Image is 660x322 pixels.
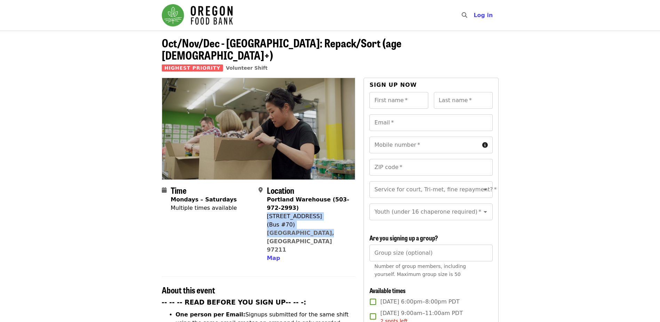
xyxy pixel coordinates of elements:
[468,8,498,22] button: Log in
[369,137,479,153] input: Mobile number
[480,207,490,217] button: Open
[474,12,493,18] span: Log in
[259,187,263,193] i: map-marker-alt icon
[162,4,233,26] img: Oregon Food Bank - Home
[462,12,467,18] i: search icon
[434,92,493,109] input: Last name
[267,255,280,261] span: Map
[380,298,459,306] span: [DATE] 6:00pm–8:00pm PDT
[267,212,350,221] div: [STREET_ADDRESS]
[369,233,438,242] span: Are you signing up a group?
[369,114,492,131] input: Email
[162,284,215,296] span: About this event
[482,142,488,148] i: circle-info icon
[267,254,280,262] button: Map
[369,286,406,295] span: Available times
[267,184,294,196] span: Location
[369,92,428,109] input: First name
[226,65,268,71] a: Volunteer Shift
[162,34,401,63] span: Oct/Nov/Dec - [GEOGRAPHIC_DATA]: Repack/Sort (age [DEMOGRAPHIC_DATA]+)
[267,230,334,253] a: [GEOGRAPHIC_DATA], [GEOGRAPHIC_DATA] 97211
[369,159,492,176] input: ZIP code
[369,245,492,261] input: [object Object]
[480,185,490,194] button: Open
[369,82,417,88] span: Sign up now
[267,221,350,229] div: (Bus #70)
[171,204,237,212] div: Multiple times available
[162,299,307,306] strong: -- -- -- READ BEFORE YOU SIGN UP-- -- -:
[162,78,355,179] img: Oct/Nov/Dec - Portland: Repack/Sort (age 8+) organized by Oregon Food Bank
[171,184,186,196] span: Time
[171,196,237,203] strong: Mondays – Saturdays
[267,196,349,211] strong: Portland Warehouse (503-972-2993)
[471,7,477,24] input: Search
[162,187,167,193] i: calendar icon
[176,311,246,318] strong: One person per Email:
[374,263,466,277] span: Number of group members, including yourself. Maximum group size is 50
[162,64,223,71] span: Highest Priority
